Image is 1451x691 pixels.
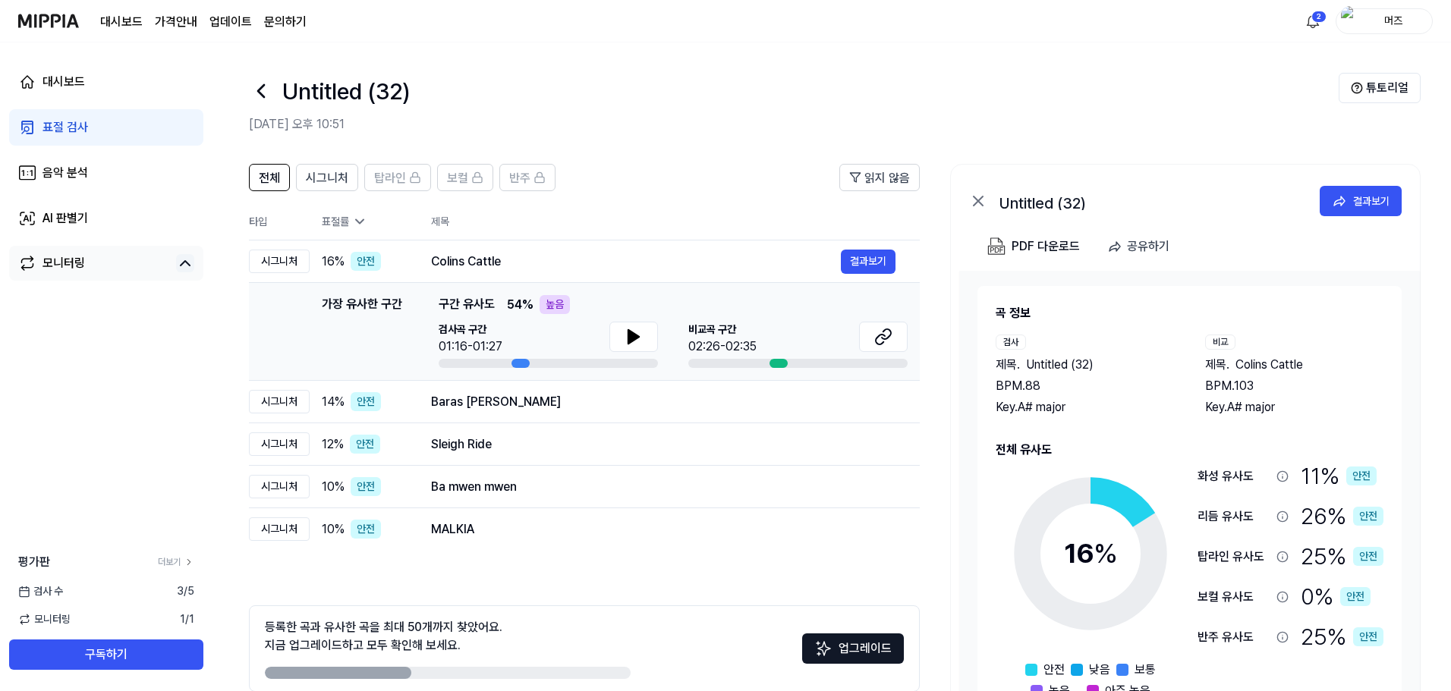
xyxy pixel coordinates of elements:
[1205,377,1384,395] div: BPM. 103
[18,254,170,272] a: 모니터링
[996,304,1383,322] h2: 곡 정보
[249,115,1339,133] h2: [DATE] 오후 10:51
[322,253,345,271] span: 16 %
[9,155,203,191] a: 음악 분석
[1346,466,1377,485] div: 안전
[351,392,381,411] div: 안전
[1205,398,1384,416] div: Key. A# major
[814,639,833,658] img: Sparkles
[1353,547,1383,566] div: 안전
[42,118,88,137] div: 표절 검사
[802,633,904,664] button: 업그레이드
[1198,588,1270,606] div: 보컬 유사도
[1311,11,1327,23] div: 2
[984,231,1083,262] button: PDF 다운로드
[296,164,358,191] button: 시그니처
[18,583,63,599] span: 검사 수
[282,74,410,108] h1: Untitled (32)
[264,13,307,31] a: 문의하기
[1351,82,1363,94] img: Help
[249,390,310,413] div: 시그니처
[507,296,534,314] span: 54 %
[431,435,895,454] div: Sleigh Ride
[1089,661,1110,679] span: 낮음
[1353,193,1390,209] div: 결과보기
[9,64,203,100] a: 대시보드
[1012,237,1080,256] div: PDF 다운로드
[100,13,143,31] a: 대시보드
[1320,186,1402,216] button: 결과보기
[322,214,407,230] div: 표절률
[351,252,381,271] div: 안전
[431,253,841,271] div: Colins Cattle
[9,109,203,146] a: 표절 검사
[1205,335,1235,350] div: 비교
[996,398,1175,416] div: Key. A# major
[1198,467,1270,485] div: 화성 유사도
[180,611,194,627] span: 1 / 1
[1198,507,1270,526] div: 리듬 유사도
[1094,537,1118,570] span: %
[1353,627,1383,646] div: 안전
[1339,73,1421,103] button: 튜토리얼
[1301,620,1383,654] div: 25 %
[1043,661,1065,679] span: 안전
[42,254,85,272] div: 모니터링
[1026,356,1094,374] span: Untitled (32)
[1198,628,1270,646] div: 반주 유사도
[322,478,345,496] span: 10 %
[1341,6,1359,36] img: profile
[509,169,530,187] span: 반주
[999,192,1303,210] div: Untitled (32)
[996,335,1026,350] div: 검사
[864,169,910,187] span: 읽지 않음
[1336,8,1433,34] button: profile머즈
[249,517,310,541] div: 시그니처
[1235,356,1303,374] span: Colins Cattle
[322,520,345,539] span: 10 %
[42,209,88,228] div: AI 판별기
[987,237,1006,256] img: PDF Download
[499,164,556,191] button: 반주
[431,393,895,411] div: Baras [PERSON_NAME]
[351,477,381,496] div: 안전
[688,322,757,338] span: 비교곡 구간
[1064,533,1118,574] div: 16
[1127,237,1169,256] div: 공유하기
[351,520,381,539] div: 안전
[42,73,85,91] div: 대시보드
[1205,356,1229,374] span: 제목 .
[1198,548,1270,566] div: 탑라인 유사도
[439,322,502,338] span: 검사곡 구간
[265,618,502,655] div: 등록한 곡과 유사한 곡을 최대 50개까지 찾았어요. 지금 업그레이드하고 모두 확인해 보세요.
[249,164,290,191] button: 전체
[177,583,194,599] span: 3 / 5
[1340,587,1371,606] div: 안전
[18,553,50,571] span: 평가판
[249,250,310,273] div: 시그니처
[439,338,502,356] div: 01:16-01:27
[996,377,1175,395] div: BPM. 88
[364,164,431,191] button: 탑라인
[1304,12,1322,30] img: 알림
[841,250,895,274] a: 결과보기
[1301,499,1383,533] div: 26 %
[322,393,345,411] span: 14 %
[155,13,197,31] a: 가격안내
[374,169,406,187] span: 탑라인
[9,200,203,237] a: AI 판별기
[431,203,920,240] th: 제목
[1301,539,1383,573] div: 25 %
[839,164,920,191] button: 읽지 않음
[1301,459,1377,493] div: 11 %
[350,435,380,454] div: 안전
[1364,12,1423,29] div: 머즈
[1135,661,1156,679] span: 보통
[249,475,310,498] div: 시그니처
[249,432,310,456] div: 시그니처
[447,169,468,187] span: 보컬
[1301,579,1371,614] div: 0 %
[439,295,495,314] span: 구간 유사도
[42,164,88,182] div: 음악 분석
